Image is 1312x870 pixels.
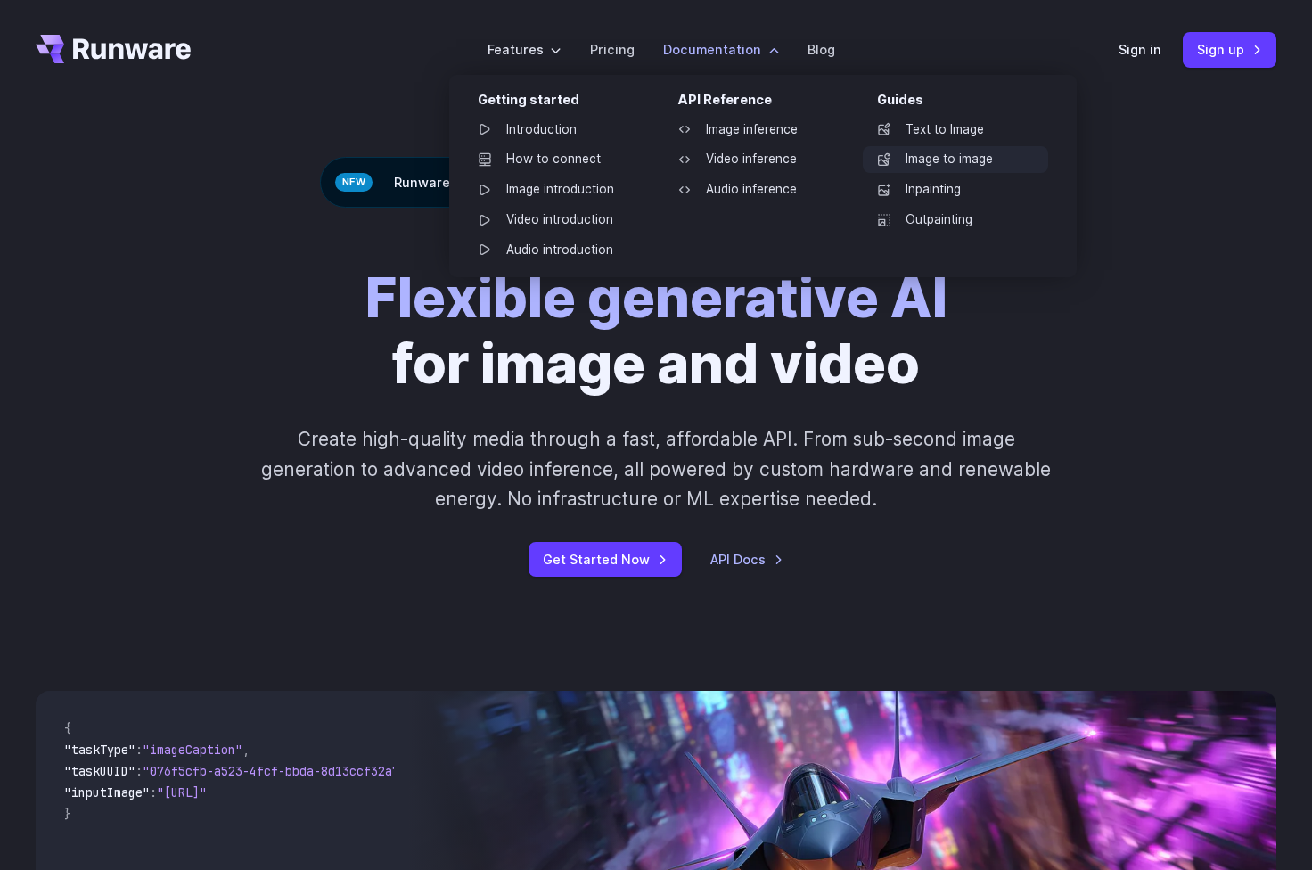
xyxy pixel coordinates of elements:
a: Text to Image [863,117,1048,144]
div: API Reference [677,89,849,117]
a: Image introduction [463,176,649,203]
h1: for image and video [365,265,947,396]
a: Video introduction [463,207,649,234]
a: Audio introduction [463,237,649,264]
div: Guides [877,89,1048,117]
a: Introduction [463,117,649,144]
a: Sign up [1183,32,1276,67]
a: How to connect [463,146,649,173]
a: Outpainting [863,207,1048,234]
a: Image to image [863,146,1048,173]
span: : [150,784,157,800]
label: Features [488,39,562,60]
p: Create high-quality media through a fast, affordable API. From sub-second image generation to adv... [259,424,1054,513]
a: API Docs [710,549,783,570]
span: , [242,742,250,758]
span: "taskType" [64,742,135,758]
a: Inpainting [863,176,1048,203]
div: Runware raises $13M seed funding led by Insight Partners [320,157,993,208]
span: "[URL]" [157,784,207,800]
div: Getting started [478,89,649,117]
a: Video inference [663,146,849,173]
a: Get Started Now [529,542,682,577]
a: Pricing [590,39,635,60]
a: Blog [808,39,835,60]
span: "inputImage" [64,784,150,800]
span: "imageCaption" [143,742,242,758]
span: : [135,763,143,779]
strong: Flexible generative AI [365,264,947,331]
a: Sign in [1119,39,1161,60]
a: Image inference [663,117,849,144]
a: Audio inference [663,176,849,203]
span: "taskUUID" [64,763,135,779]
span: } [64,806,71,822]
span: { [64,720,71,736]
label: Documentation [663,39,779,60]
span: "076f5cfb-a523-4fcf-bbda-8d13ccf32a75" [143,763,414,779]
a: Go to / [36,35,191,63]
span: : [135,742,143,758]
